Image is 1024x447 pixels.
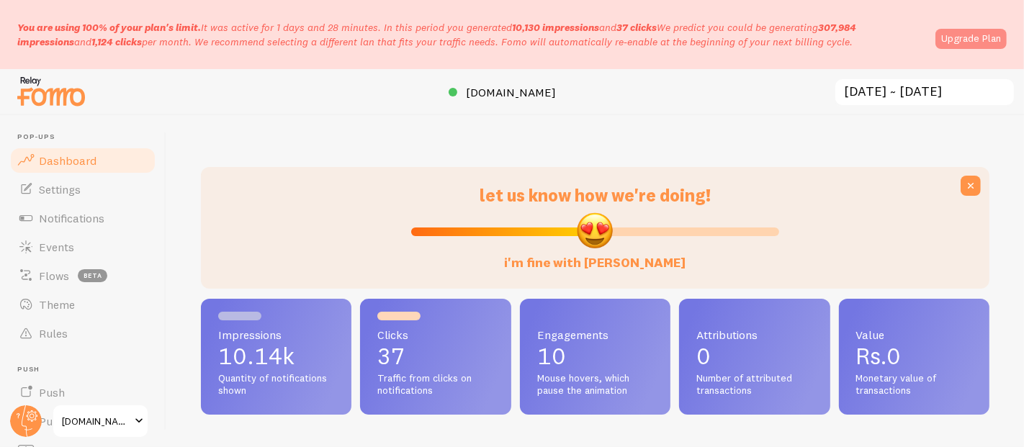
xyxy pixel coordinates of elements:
span: Pop-ups [17,132,157,142]
a: Settings [9,175,157,204]
span: You are using 100% of your plan's limit. [17,21,201,34]
p: 10 [537,345,653,368]
a: Dashboard [9,146,157,175]
p: 0 [696,345,812,368]
b: 37 clicks [616,21,657,34]
img: emoji.png [575,211,614,250]
span: Monetary value of transactions [856,372,972,397]
span: Events [39,240,74,254]
b: 1,124 clicks [91,35,142,48]
span: Clicks [377,329,493,340]
a: Notifications [9,204,157,232]
span: Value [856,329,972,340]
p: 37 [377,345,493,368]
span: Notifications [39,211,104,225]
a: Events [9,232,157,261]
span: Impressions [218,329,334,340]
span: Engagements [537,329,653,340]
a: Theme [9,290,157,319]
span: Rs.0 [856,342,902,370]
span: Settings [39,182,81,197]
span: Attributions [696,329,812,340]
label: i'm fine with [PERSON_NAME] [505,240,686,271]
a: Push [9,378,157,407]
span: Push [39,385,65,399]
a: Flows beta [9,261,157,290]
span: Number of attributed transactions [696,372,812,397]
span: [DOMAIN_NAME] [62,412,130,430]
a: Upgrade Plan [935,29,1007,49]
span: Dashboard [39,153,96,168]
span: beta [78,269,107,282]
a: Rules [9,319,157,348]
span: Theme [39,297,75,312]
span: and [512,21,657,34]
img: fomo-relay-logo-orange.svg [15,73,87,109]
b: 10,130 impressions [512,21,599,34]
a: [DOMAIN_NAME] [52,404,149,438]
span: Flows [39,268,69,283]
p: It was active for 1 days and 28 minutes. In this period you generated We predict you could be gen... [17,20,927,49]
span: Traffic from clicks on notifications [377,372,493,397]
span: Rules [39,326,68,340]
span: let us know how we're doing! [480,184,711,206]
p: 10.14k [218,345,334,368]
span: Quantity of notifications shown [218,372,334,397]
span: Mouse hovers, which pause the animation [537,372,653,397]
span: Push [17,365,157,374]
